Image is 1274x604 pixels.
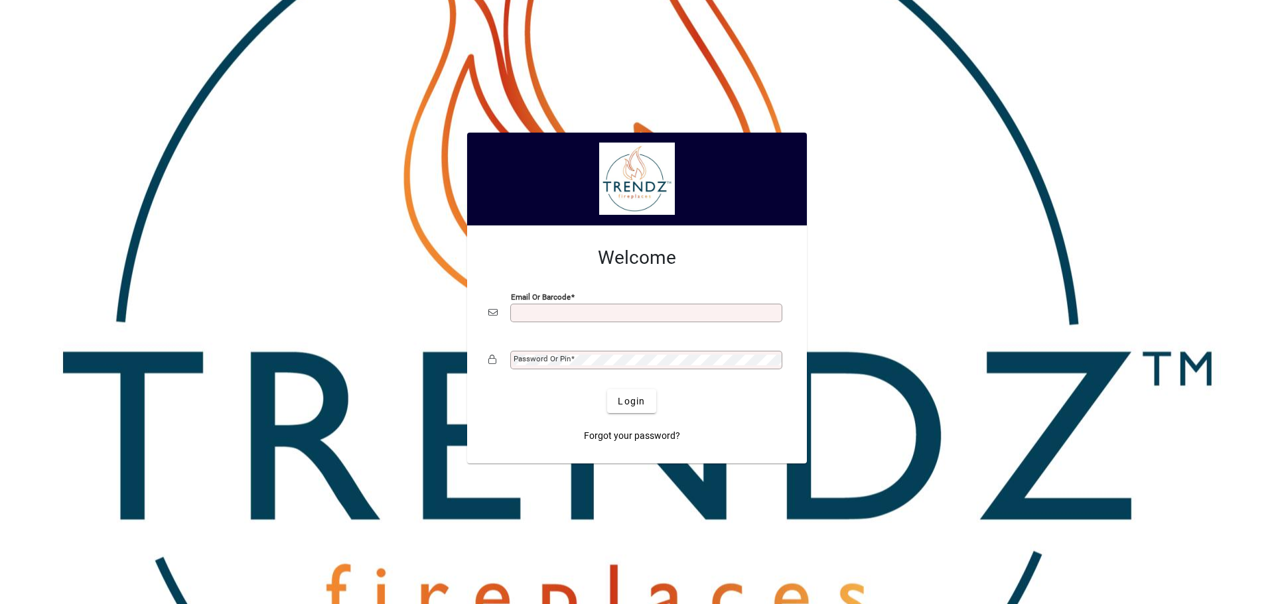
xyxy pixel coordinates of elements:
h2: Welcome [488,247,786,269]
a: Forgot your password? [579,424,685,448]
button: Login [607,389,656,413]
span: Login [618,394,645,408]
span: Forgot your password? [584,429,680,443]
mat-label: Password or Pin [514,354,571,363]
mat-label: Email or Barcode [511,292,571,302]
